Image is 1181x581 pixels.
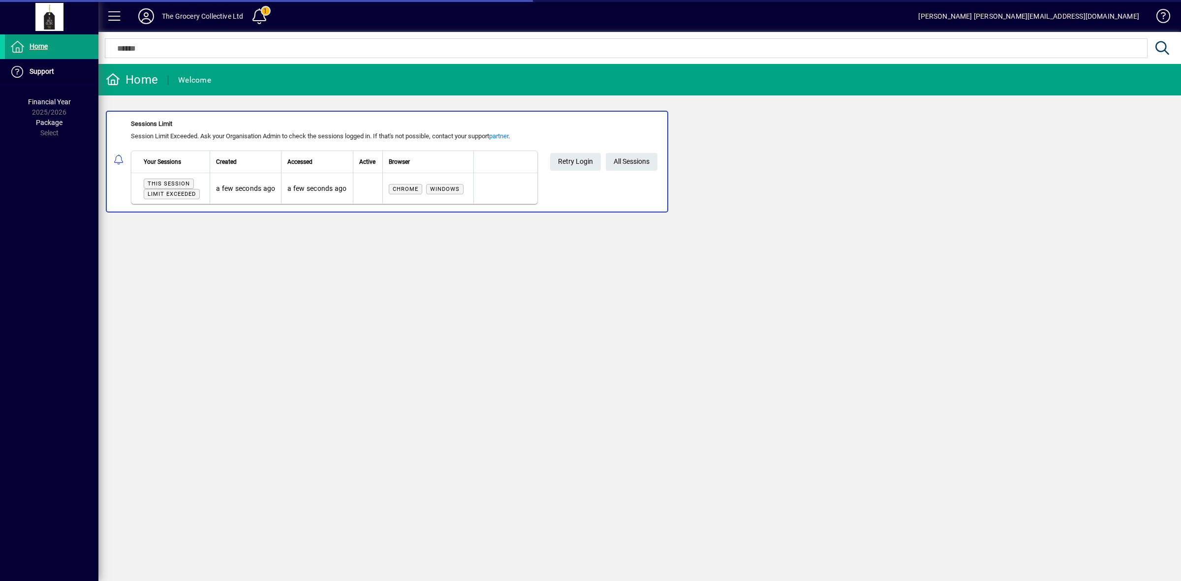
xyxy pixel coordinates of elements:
[30,67,54,75] span: Support
[98,111,1181,213] app-alert-notification-menu-item: Sessions Limit
[918,8,1139,24] div: [PERSON_NAME] [PERSON_NAME][EMAIL_ADDRESS][DOMAIN_NAME]
[28,98,71,106] span: Financial Year
[178,72,211,88] div: Welcome
[30,42,48,50] span: Home
[287,156,312,167] span: Accessed
[489,132,508,140] a: partner
[131,131,538,141] div: Session Limit Exceeded. Ask your Organisation Admin to check the sessions logged in. If that's no...
[606,153,657,171] a: All Sessions
[106,72,158,88] div: Home
[550,153,601,171] button: Retry Login
[36,119,62,126] span: Package
[210,173,281,204] td: a few seconds ago
[131,119,538,129] div: Sessions Limit
[162,8,244,24] div: The Grocery Collective Ltd
[389,156,410,167] span: Browser
[5,60,98,84] a: Support
[393,186,418,192] span: Chrome
[281,173,352,204] td: a few seconds ago
[130,7,162,25] button: Profile
[148,191,196,197] span: Limit exceeded
[148,181,190,187] span: This session
[558,153,593,170] span: Retry Login
[1149,2,1169,34] a: Knowledge Base
[359,156,375,167] span: Active
[614,153,650,170] span: All Sessions
[216,156,237,167] span: Created
[144,156,181,167] span: Your Sessions
[430,186,460,192] span: Windows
